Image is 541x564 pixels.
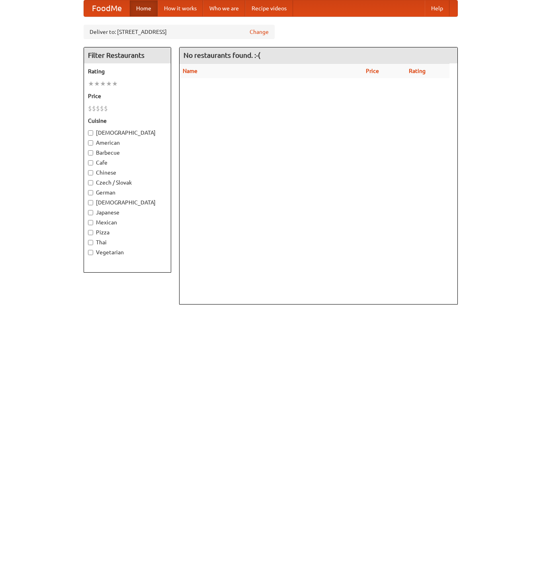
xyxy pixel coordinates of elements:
[425,0,449,16] a: Help
[88,79,94,88] li: ★
[88,218,167,226] label: Mexican
[100,79,106,88] li: ★
[88,169,167,177] label: Chinese
[94,79,100,88] li: ★
[88,248,167,256] label: Vegetarian
[88,189,167,197] label: German
[88,200,93,205] input: [DEMOGRAPHIC_DATA]
[88,220,93,225] input: Mexican
[96,104,100,113] li: $
[88,129,167,137] label: [DEMOGRAPHIC_DATA]
[88,117,167,125] h5: Cuisine
[88,92,167,100] h5: Price
[158,0,203,16] a: How it works
[88,208,167,216] label: Japanese
[409,68,426,74] a: Rating
[88,230,93,235] input: Pizza
[84,47,171,63] h4: Filter Restaurants
[88,190,93,195] input: German
[250,28,269,36] a: Change
[88,160,93,165] input: Cafe
[112,79,118,88] li: ★
[183,68,197,74] a: Name
[88,159,167,167] label: Cafe
[88,180,93,185] input: Czech / Slovak
[88,150,93,155] input: Barbecue
[88,238,167,246] label: Thai
[88,140,93,145] input: American
[88,139,167,147] label: American
[84,0,130,16] a: FoodMe
[84,25,275,39] div: Deliver to: [STREET_ADDRESS]
[203,0,245,16] a: Who we are
[88,250,93,255] input: Vegetarian
[184,51,260,59] ng-pluralize: No restaurants found. :-(
[88,228,167,236] label: Pizza
[88,170,93,175] input: Chinese
[88,210,93,215] input: Japanese
[88,130,93,136] input: [DEMOGRAPHIC_DATA]
[100,104,104,113] li: $
[88,240,93,245] input: Thai
[92,104,96,113] li: $
[245,0,293,16] a: Recipe videos
[88,67,167,75] h5: Rating
[130,0,158,16] a: Home
[88,198,167,206] label: [DEMOGRAPHIC_DATA]
[104,104,108,113] li: $
[106,79,112,88] li: ★
[88,104,92,113] li: $
[88,149,167,157] label: Barbecue
[366,68,379,74] a: Price
[88,179,167,187] label: Czech / Slovak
